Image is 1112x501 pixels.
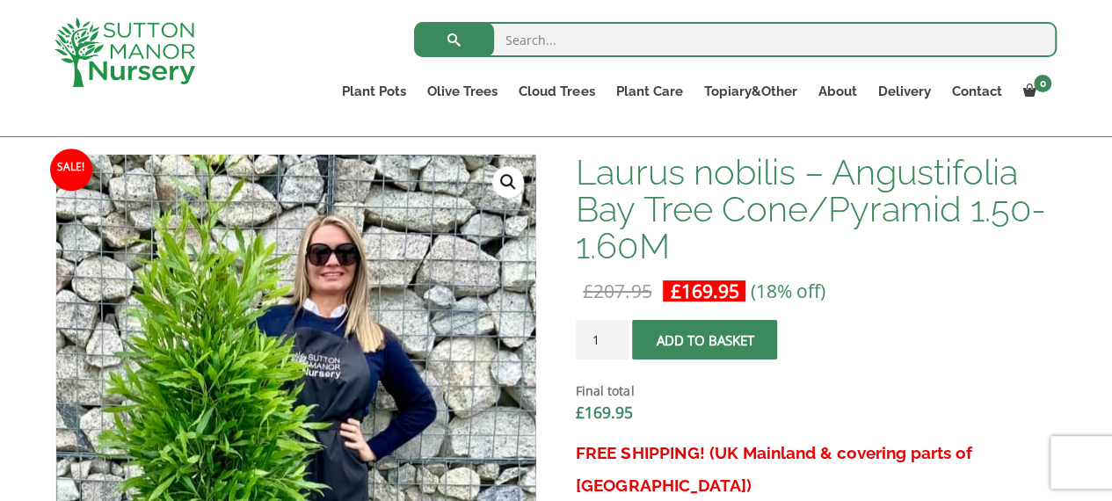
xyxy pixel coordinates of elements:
a: Olive Trees [417,79,508,104]
img: logo [55,18,195,87]
a: Contact [941,79,1012,104]
a: 0 [1012,79,1057,104]
span: Sale! [50,149,92,191]
span: £ [670,279,680,303]
a: View full-screen image gallery [492,166,524,198]
span: 0 [1034,75,1051,92]
a: Delivery [867,79,941,104]
a: Cloud Trees [508,79,605,104]
button: Add to basket [632,320,777,359]
a: About [807,79,867,104]
a: Plant Pots [331,79,417,104]
span: £ [583,279,593,303]
h1: Laurus nobilis – Angustifolia Bay Tree Cone/Pyramid 1.50-1.60M [576,154,1057,265]
bdi: 207.95 [583,279,651,303]
bdi: 169.95 [670,279,738,303]
input: Search... [414,22,1057,57]
a: Topiary&Other [693,79,807,104]
span: £ [576,402,585,423]
input: Product quantity [576,320,629,359]
dt: Final total [576,381,1057,402]
a: Plant Care [605,79,693,104]
bdi: 169.95 [576,402,633,423]
span: (18% off) [750,279,825,303]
